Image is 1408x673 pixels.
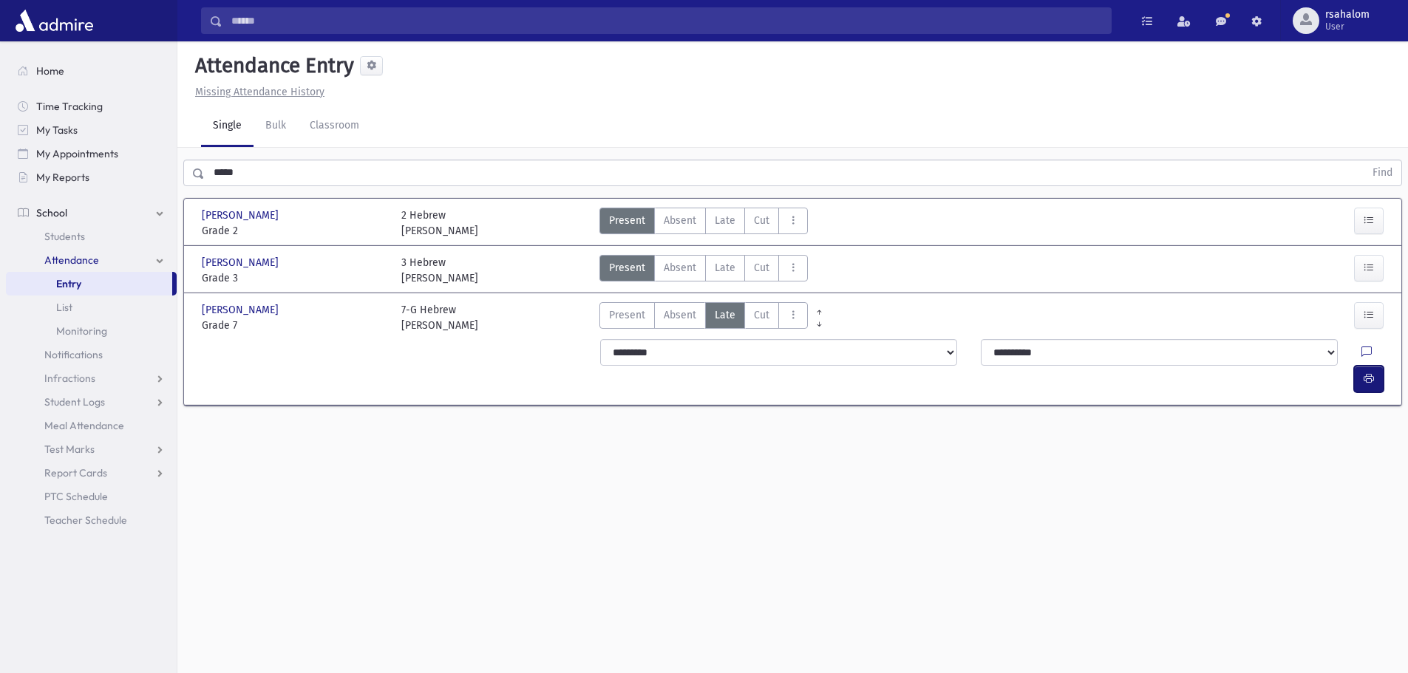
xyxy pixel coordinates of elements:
a: School [6,201,177,225]
span: Absent [664,260,696,276]
span: Grade 2 [202,223,387,239]
span: My Tasks [36,123,78,137]
span: Infractions [44,372,95,385]
a: Classroom [298,106,371,147]
span: Grade 7 [202,318,387,333]
a: Test Marks [6,437,177,461]
span: rsahalom [1325,9,1370,21]
div: 3 Hebrew [PERSON_NAME] [401,255,478,286]
span: Home [36,64,64,78]
span: Late [715,213,735,228]
span: Student Logs [44,395,105,409]
span: Students [44,230,85,243]
a: My Appointments [6,142,177,165]
span: Cut [754,213,769,228]
span: Absent [664,307,696,323]
u: Missing Attendance History [195,86,324,98]
a: Infractions [6,366,177,390]
a: Single [201,106,254,147]
span: Present [609,307,645,323]
span: Attendance [44,253,99,267]
button: Find [1364,160,1401,185]
span: Cut [754,307,769,323]
span: Entry [56,277,81,290]
div: 2 Hebrew [PERSON_NAME] [401,208,478,239]
span: My Appointments [36,147,118,160]
a: My Reports [6,165,177,189]
span: Monitoring [56,324,107,338]
span: [PERSON_NAME] [202,302,282,318]
span: School [36,206,67,219]
span: Teacher Schedule [44,513,127,527]
a: Attendance [6,248,177,272]
div: 7-G Hebrew [PERSON_NAME] [401,302,478,333]
img: AdmirePro [12,6,97,35]
span: Present [609,260,645,276]
h5: Attendance Entry [189,53,354,78]
span: List [56,301,72,314]
span: Late [715,260,735,276]
a: Monitoring [6,319,177,343]
a: PTC Schedule [6,485,177,508]
a: Teacher Schedule [6,508,177,532]
a: Time Tracking [6,95,177,118]
a: Students [6,225,177,248]
div: AttTypes [599,255,808,286]
a: Missing Attendance History [189,86,324,98]
span: My Reports [36,171,89,184]
span: Meal Attendance [44,419,124,432]
div: AttTypes [599,208,808,239]
span: Test Marks [44,443,95,456]
span: [PERSON_NAME] [202,208,282,223]
span: Absent [664,213,696,228]
span: Present [609,213,645,228]
a: Student Logs [6,390,177,414]
span: Cut [754,260,769,276]
a: Home [6,59,177,83]
span: PTC Schedule [44,490,108,503]
span: [PERSON_NAME] [202,255,282,270]
span: Late [715,307,735,323]
span: Notifications [44,348,103,361]
input: Search [222,7,1111,34]
span: User [1325,21,1370,33]
a: Meal Attendance [6,414,177,437]
a: List [6,295,177,319]
span: Grade 3 [202,270,387,286]
span: Report Cards [44,466,107,479]
span: Time Tracking [36,100,103,113]
a: Entry [6,272,172,295]
a: My Tasks [6,118,177,142]
a: Bulk [254,106,298,147]
a: Notifications [6,343,177,366]
a: Report Cards [6,461,177,485]
div: AttTypes [599,302,808,333]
